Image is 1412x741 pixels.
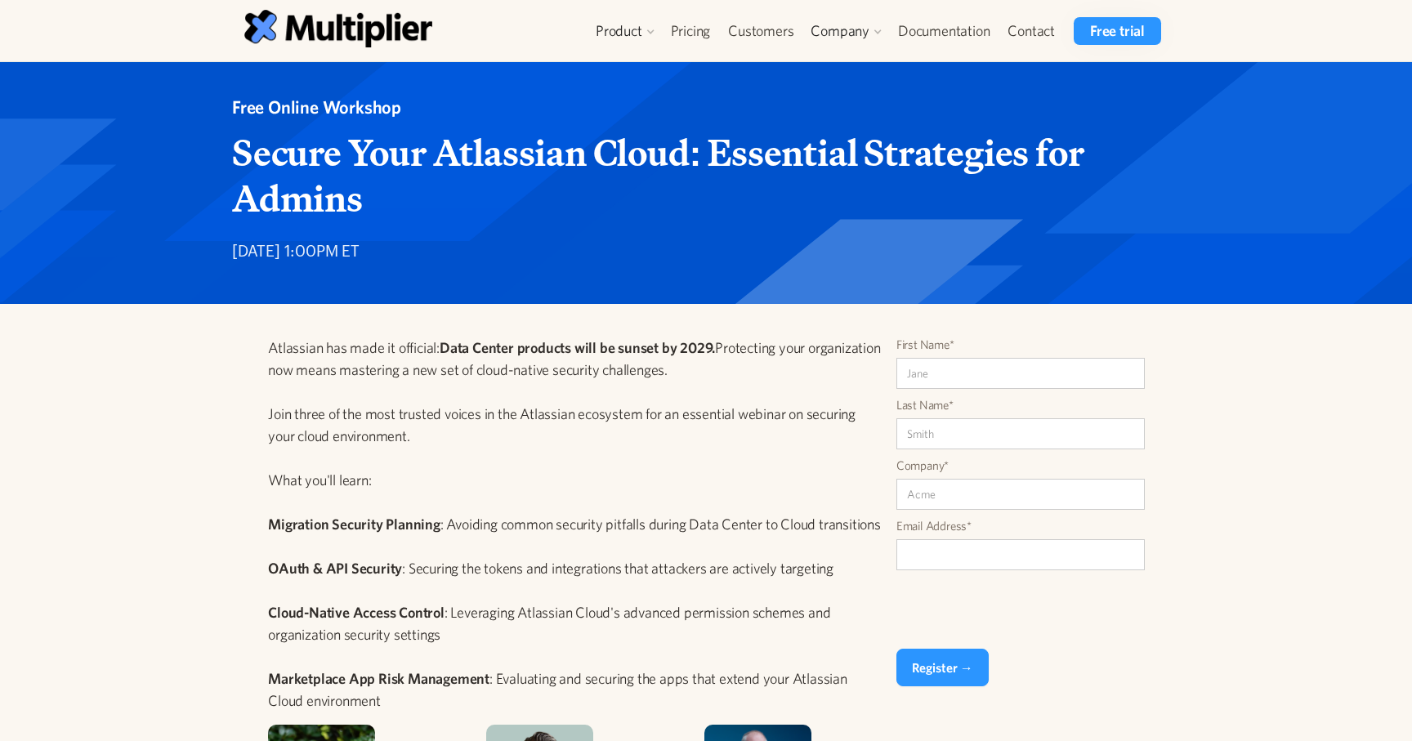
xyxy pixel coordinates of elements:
div: Product [596,21,642,41]
div: Company [802,17,889,45]
label: Email Address* [896,518,1145,534]
a: Customers [719,17,802,45]
p: Atlassian has made it official: Protecting your organization now means mastering a new set of clo... [268,337,883,712]
strong: OAuth & API Security [268,560,402,577]
input: Smith [896,418,1145,449]
a: Free trial [1074,17,1161,45]
strong: Cloud-Native Access Control [268,604,445,621]
p: [DATE] 1:00PM ET [232,241,1168,263]
strong: Secure Your Atlassian Cloud: Essential Strategies for Admins [232,124,1084,227]
div: Free Online Workshop [232,95,1168,120]
strong: Marketplace App Risk Management [268,670,489,687]
label: Last Name* [896,397,1145,413]
input: Register → [896,649,989,686]
div: Product [588,17,662,45]
div: Company [811,21,869,41]
label: Company* [896,458,1145,474]
a: Pricing [662,17,720,45]
strong: Data Center products will be sunset by 2029. [440,339,715,356]
strong: Migration Security Planning [268,516,440,533]
a: Contact [999,17,1064,45]
a: Documentation [889,17,999,45]
label: First Name* [896,337,1145,353]
input: Acme [896,479,1145,510]
form: Security Webinar [896,337,1145,686]
input: Jane [896,358,1145,389]
iframe: reCAPTCHA [896,578,1145,642]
